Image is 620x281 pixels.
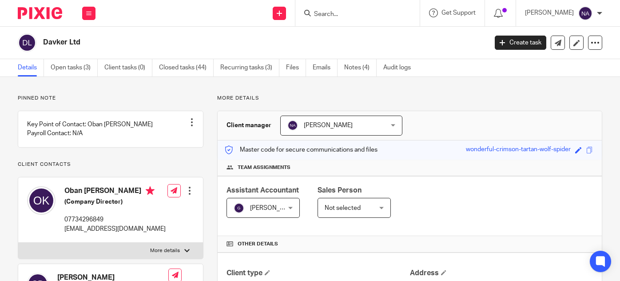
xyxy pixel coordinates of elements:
p: Pinned note [18,95,203,102]
a: Files [286,59,306,76]
input: Search [313,11,393,19]
p: More details [217,95,602,102]
p: [PERSON_NAME] [525,8,574,17]
i: Primary [146,186,155,195]
h4: Oban [PERSON_NAME] [64,186,166,197]
img: svg%3E [287,120,298,131]
a: Client tasks (0) [104,59,152,76]
a: Recurring tasks (3) [220,59,279,76]
div: wonderful-crimson-tartan-wolf-spider [466,145,571,155]
span: Get Support [441,10,476,16]
span: [PERSON_NAME] [304,122,353,128]
img: svg%3E [578,6,592,20]
span: Sales Person [318,187,362,194]
p: Master code for secure communications and files [224,145,378,154]
img: svg%3E [18,33,36,52]
p: More details [150,247,180,254]
a: Create task [495,36,546,50]
span: Team assignments [238,164,290,171]
h3: Client manager [227,121,271,130]
img: svg%3E [234,203,244,213]
a: Notes (4) [344,59,377,76]
span: [PERSON_NAME] [250,205,299,211]
p: [EMAIL_ADDRESS][DOMAIN_NAME] [64,225,166,233]
span: Other details [238,241,278,248]
a: Emails [313,59,338,76]
h5: (Company Director) [64,197,166,206]
h4: Address [410,269,593,278]
span: Assistant Accountant [227,187,299,194]
h2: Davker Ltd [43,38,394,47]
p: Client contacts [18,161,203,168]
a: Details [18,59,44,76]
span: Not selected [325,205,361,211]
a: Open tasks (3) [51,59,98,76]
p: 07734296849 [64,215,166,224]
a: Closed tasks (44) [159,59,214,76]
h4: Client type [227,269,409,278]
img: Pixie [18,7,62,19]
a: Audit logs [383,59,417,76]
img: svg%3E [27,186,56,215]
